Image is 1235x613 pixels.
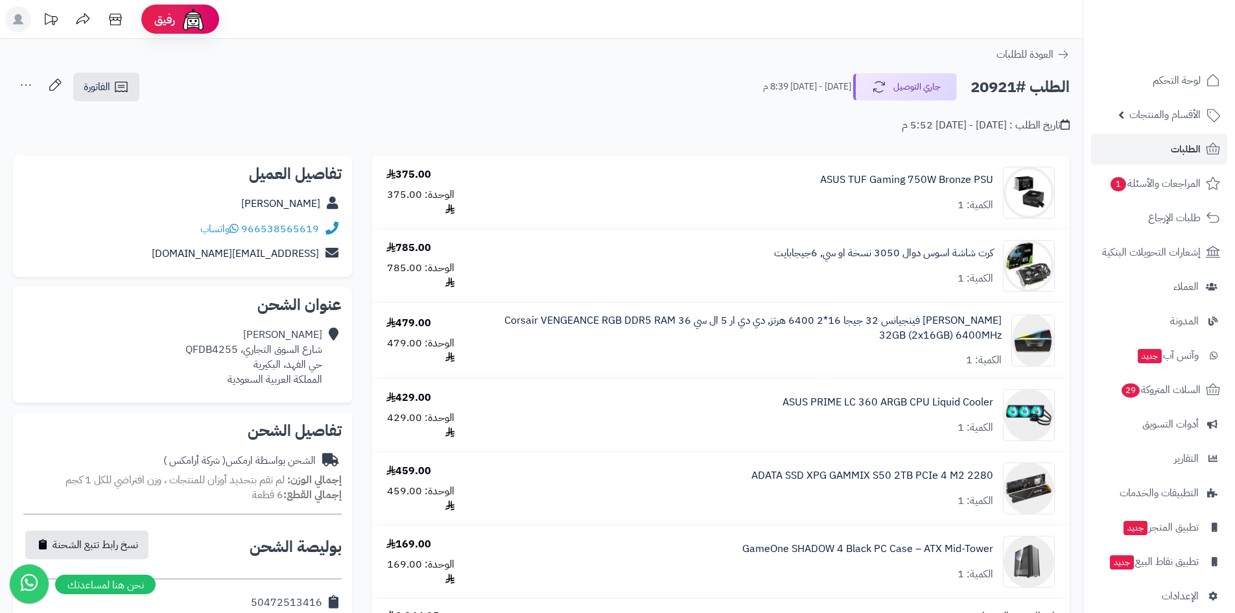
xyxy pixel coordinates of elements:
a: ASUS PRIME LC 360 ARGB CPU Liquid Cooler [782,395,993,410]
span: تطبيق المتجر [1122,518,1199,536]
small: [DATE] - [DATE] 8:39 م [763,80,851,93]
img: 1748707137-3160c5eb-934c-40f8-8ce9-175db916248b_removalai_preview-90x90.png [1004,389,1054,441]
img: logo-2.png [1147,36,1223,64]
strong: إجمالي القطع: [283,487,342,503]
div: الكمية: 1 [958,420,993,435]
span: تطبيق نقاط البيع [1109,553,1199,571]
span: العملاء [1173,278,1199,296]
div: تاريخ الطلب : [DATE] - [DATE] 5:52 م [902,118,1070,133]
span: جديد [1123,521,1147,535]
span: التطبيقات والخدمات [1120,484,1199,502]
span: إشعارات التحويلات البنكية [1102,243,1201,261]
span: المراجعات والأسئلة [1109,174,1201,193]
span: جديد [1110,555,1134,570]
a: التقارير [1091,443,1227,474]
a: أدوات التسويق [1091,409,1227,440]
div: الوحدة: 375.00 [386,187,454,217]
strong: إجمالي الوزن: [287,472,342,488]
button: نسخ رابط تتبع الشحنة [25,531,148,559]
span: جديد [1138,349,1162,363]
img: 1753001659-1-90x90.png [1004,536,1054,588]
h2: عنوان الشحن [23,297,342,313]
a: الطلبات [1091,134,1227,165]
div: الوحدة: 459.00 [386,484,454,514]
a: طلبات الإرجاع [1091,202,1227,234]
div: 375.00 [386,167,431,182]
a: لوحة التحكم [1091,65,1227,96]
span: الفاتورة [84,79,110,95]
a: تطبيق المتجرجديد [1091,512,1227,543]
span: الطلبات [1171,140,1201,158]
div: 169.00 [386,537,431,552]
h2: تفاصيل الشحن [23,423,342,439]
div: الكمية: 1 [958,198,993,213]
span: المدونة [1170,312,1199,330]
div: الوحدة: 429.00 [386,411,454,440]
a: واتساب [200,221,239,237]
span: 1 [1111,177,1126,191]
span: السلات المتروكة [1120,381,1201,399]
a: المدونة [1091,306,1227,337]
a: كرت شاشة اسوس دوال 3050 نسخة او سي, 6جيجابايت [774,246,993,261]
a: [PERSON_NAME] فينجيانس 32 جيجا 16*2 6400 هرتز, دي دي ار 5 ال سي 36 Corsair VENGEANCE RGB DDR5 RAM... [484,313,1002,343]
a: وآتس آبجديد [1091,340,1227,371]
a: الإعدادات [1091,581,1227,612]
a: تطبيق نقاط البيعجديد [1091,546,1227,577]
a: [PERSON_NAME] [241,196,320,211]
img: ai-face.png [180,6,206,32]
span: وآتس آب [1136,346,1199,365]
img: 1743701765-81mwcITtHBL._AC_SL1500_-90x90.jpg [1004,240,1054,292]
a: التطبيقات والخدمات [1091,477,1227,509]
a: [EMAIL_ADDRESS][DOMAIN_NAME] [152,246,319,261]
a: ASUS TUF Gaming 750W Bronze PSU [820,173,993,187]
h2: بوليصة الشحن [250,539,342,555]
a: الفاتورة [73,73,139,101]
img: 1748706725-bfbcd331-c254-4cdc-bead-c534331b5806_removalai_preview-90x90.png [1004,463,1054,514]
span: الأقسام والمنتجات [1129,106,1201,124]
a: العملاء [1091,271,1227,302]
span: طلبات الإرجاع [1148,209,1201,227]
img: 1748707547-3280c6d3-7aba-4336-9c0f-691b43ad7474_removalai_preview-90x90.png [1012,315,1054,367]
a: المراجعات والأسئلة1 [1091,168,1227,199]
a: تحديثات المنصة [34,6,67,36]
small: 6 قطعة [252,487,342,503]
div: الوحدة: 169.00 [386,557,454,587]
div: الوحدة: 479.00 [386,336,454,366]
span: لم تقم بتحديد أوزان للمنتجات ، وزن افتراضي للكل 1 كجم [65,472,285,488]
div: 50472513416 [251,595,322,610]
div: الوحدة: 785.00 [386,261,454,291]
span: لوحة التحكم [1153,71,1201,90]
span: نسخ رابط تتبع الشحنة [53,537,138,553]
a: العودة للطلبات [996,47,1070,62]
span: رفيق [154,12,175,27]
div: 479.00 [386,316,431,331]
div: 459.00 [386,464,431,479]
a: GameOne SHADOW 4 Black PC Case – ATX Mid-Tower [742,542,993,557]
a: إشعارات التحويلات البنكية [1091,237,1227,268]
img: 1231d25dceb32273efb45b2ee81b91a613a8-90x90.jpg [1004,167,1054,219]
div: الشحن بواسطة ارمكس [163,453,316,468]
button: جاري التوصيل [853,73,957,101]
span: 29 [1122,383,1140,398]
a: 966538565619 [241,221,319,237]
span: الإعدادات [1162,587,1199,605]
h2: الطلب #20921 [970,74,1070,101]
div: 785.00 [386,241,431,256]
div: 429.00 [386,391,431,405]
span: العودة للطلبات [996,47,1053,62]
div: الكمية: 1 [966,353,1002,368]
a: ADATA SSD XPG GAMMIX S50 2TB PCIe 4 M2 2280 [751,468,993,483]
span: ( شركة أرامكس ) [163,453,226,468]
div: الكمية: 1 [958,494,993,509]
span: أدوات التسويق [1142,415,1199,433]
div: [PERSON_NAME] شارع السوق التجاري، QFDB4255 حي الفهد، البكيرية المملكة العربية السعودية [185,328,322,387]
div: الكمية: 1 [958,271,993,286]
h2: تفاصيل العميل [23,166,342,182]
div: الكمية: 1 [958,567,993,582]
a: السلات المتروكة29 [1091,374,1227,405]
span: التقارير [1174,450,1199,468]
